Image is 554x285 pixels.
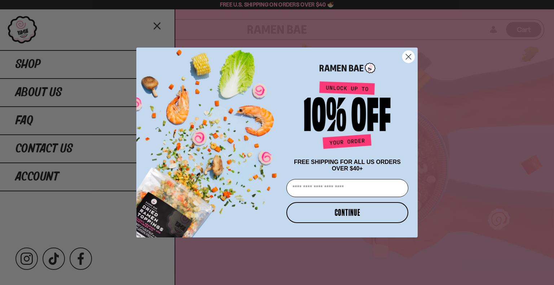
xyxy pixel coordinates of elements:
[320,62,375,74] img: Ramen Bae Logo
[302,81,392,152] img: Unlock up to 10% off
[402,50,415,63] button: Close dialog
[136,41,283,237] img: ce7035ce-2e49-461c-ae4b-8ade7372f32c.png
[286,202,408,223] button: CONTINUE
[294,159,401,172] span: FREE SHIPPING FOR ALL US ORDERS OVER $40+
